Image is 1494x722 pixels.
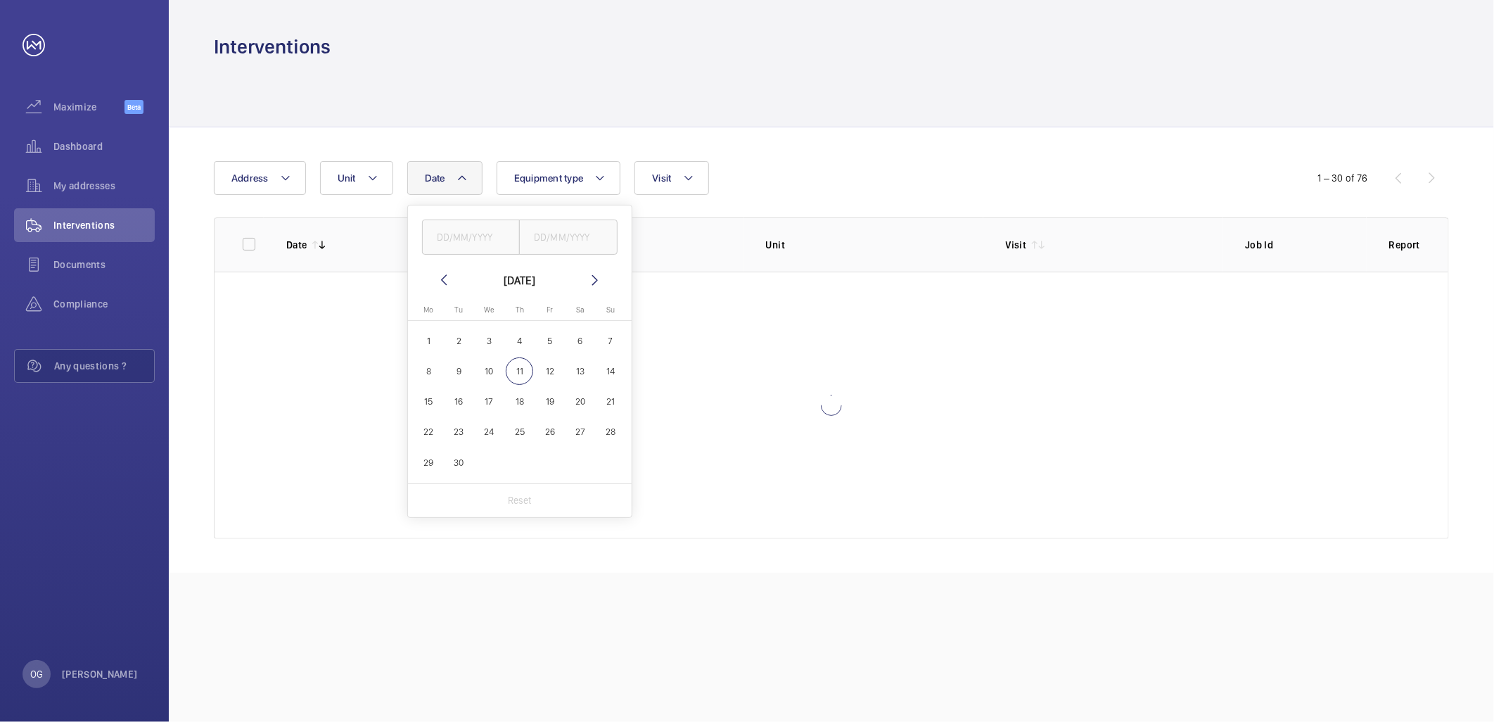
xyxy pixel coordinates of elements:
[506,419,533,446] span: 25
[567,388,594,415] span: 20
[414,356,444,386] button: September 8, 2025
[423,305,433,315] span: Mo
[425,172,445,184] span: Date
[597,388,625,415] span: 21
[53,179,155,193] span: My addresses
[474,417,504,447] button: September 24, 2025
[445,419,473,446] span: 23
[414,386,444,417] button: September 15, 2025
[504,417,535,447] button: September 25, 2025
[504,386,535,417] button: September 18, 2025
[565,326,595,356] button: September 6, 2025
[444,326,474,356] button: September 2, 2025
[576,305,585,315] span: Sa
[407,161,483,195] button: Date
[536,327,563,355] span: 5
[567,419,594,446] span: 27
[547,305,553,315] span: Fr
[475,327,503,355] span: 3
[414,448,444,478] button: September 29, 2025
[231,172,269,184] span: Address
[422,220,521,255] input: DD/MM/YYYY
[596,417,626,447] button: September 28, 2025
[338,172,356,184] span: Unit
[597,357,625,385] span: 14
[516,305,524,315] span: Th
[535,417,565,447] button: September 26, 2025
[504,272,535,289] div: [DATE]
[508,493,532,507] p: Reset
[444,386,474,417] button: September 16, 2025
[535,356,565,386] button: September 12, 2025
[596,326,626,356] button: September 7, 2025
[53,139,155,153] span: Dashboard
[475,419,503,446] span: 24
[535,326,565,356] button: September 5, 2025
[506,388,533,415] span: 18
[526,238,743,252] p: Address
[414,326,444,356] button: September 1, 2025
[504,356,535,386] button: September 11, 2025
[1006,238,1027,252] p: Visit
[415,388,442,415] span: 15
[514,172,584,184] span: Equipment type
[506,357,533,385] span: 11
[535,386,565,417] button: September 19, 2025
[567,357,594,385] span: 13
[415,327,442,355] span: 1
[53,100,124,114] span: Maximize
[414,417,444,447] button: September 22, 2025
[766,238,983,252] p: Unit
[536,388,563,415] span: 19
[652,172,671,184] span: Visit
[444,448,474,478] button: September 30, 2025
[415,357,442,385] span: 8
[474,356,504,386] button: September 10, 2025
[1318,171,1368,185] div: 1 – 30 of 76
[597,327,625,355] span: 7
[286,238,307,252] p: Date
[320,161,393,195] button: Unit
[536,357,563,385] span: 12
[567,327,594,355] span: 6
[597,419,625,446] span: 28
[214,34,331,60] h1: Interventions
[415,419,442,446] span: 22
[1245,238,1367,252] p: Job Id
[1389,238,1420,252] p: Report
[606,305,615,315] span: Su
[475,388,503,415] span: 17
[474,326,504,356] button: September 3, 2025
[30,667,43,681] p: OG
[445,449,473,476] span: 30
[444,417,474,447] button: September 23, 2025
[504,326,535,356] button: September 4, 2025
[565,386,595,417] button: September 20, 2025
[53,297,155,311] span: Compliance
[445,388,473,415] span: 16
[53,218,155,232] span: Interventions
[124,100,143,114] span: Beta
[474,386,504,417] button: September 17, 2025
[454,305,463,315] span: Tu
[53,258,155,272] span: Documents
[484,305,494,315] span: We
[565,417,595,447] button: September 27, 2025
[565,356,595,386] button: September 13, 2025
[415,449,442,476] span: 29
[475,357,503,385] span: 10
[536,419,563,446] span: 26
[506,327,533,355] span: 4
[62,667,138,681] p: [PERSON_NAME]
[444,356,474,386] button: September 9, 2025
[634,161,708,195] button: Visit
[519,220,618,255] input: DD/MM/YYYY
[54,359,154,373] span: Any questions ?
[497,161,621,195] button: Equipment type
[596,386,626,417] button: September 21, 2025
[214,161,306,195] button: Address
[596,356,626,386] button: September 14, 2025
[445,327,473,355] span: 2
[445,357,473,385] span: 9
